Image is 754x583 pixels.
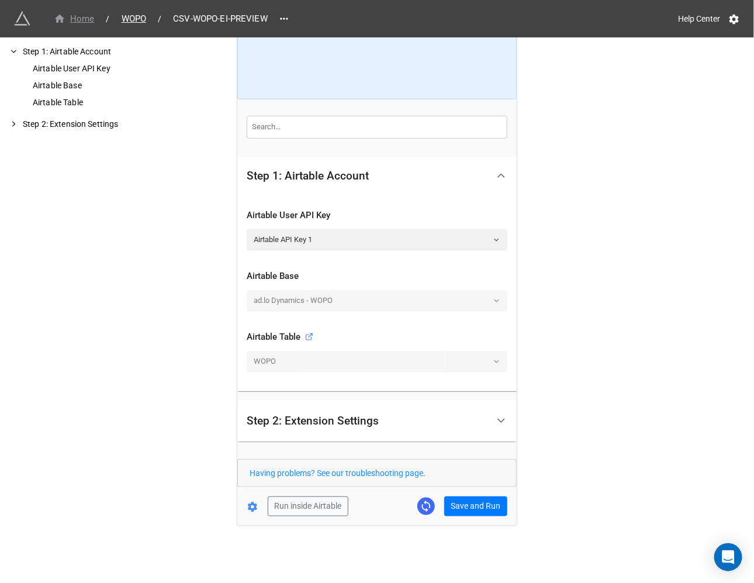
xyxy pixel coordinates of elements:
[166,12,275,26] span: CSV-WOPO-EI-PREVIEW
[250,468,426,478] a: Having problems? See our troubleshooting page.
[247,170,369,182] div: Step 1: Airtable Account
[714,543,742,571] div: Open Intercom Messenger
[20,118,187,130] div: Step 2: Extension Settings
[106,13,110,25] li: /
[247,330,313,344] div: Airtable Table
[30,63,187,75] div: Airtable User API Key
[247,229,507,250] a: Airtable API Key 1
[47,12,102,26] a: Home
[268,496,348,516] button: Run inside Airtable
[670,8,728,29] a: Help Center
[14,11,30,27] img: miniextensions-icon.73ae0678.png
[247,116,507,138] input: Search...
[54,12,95,26] div: Home
[444,496,507,516] button: Save and Run
[47,12,275,26] nav: breadcrumb
[247,415,379,427] div: Step 2: Extension Settings
[158,13,161,25] li: /
[237,157,517,195] div: Step 1: Airtable Account
[417,498,435,515] a: Sync Base Structure
[30,96,187,109] div: Airtable Table
[247,270,507,284] div: Airtable Base
[237,195,517,391] div: Step 1: Airtable Account
[237,401,517,442] div: Step 2: Extension Settings
[20,46,187,58] div: Step 1: Airtable Account
[247,209,507,223] div: Airtable User API Key
[30,80,187,92] div: Airtable Base
[115,12,154,26] a: WOPO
